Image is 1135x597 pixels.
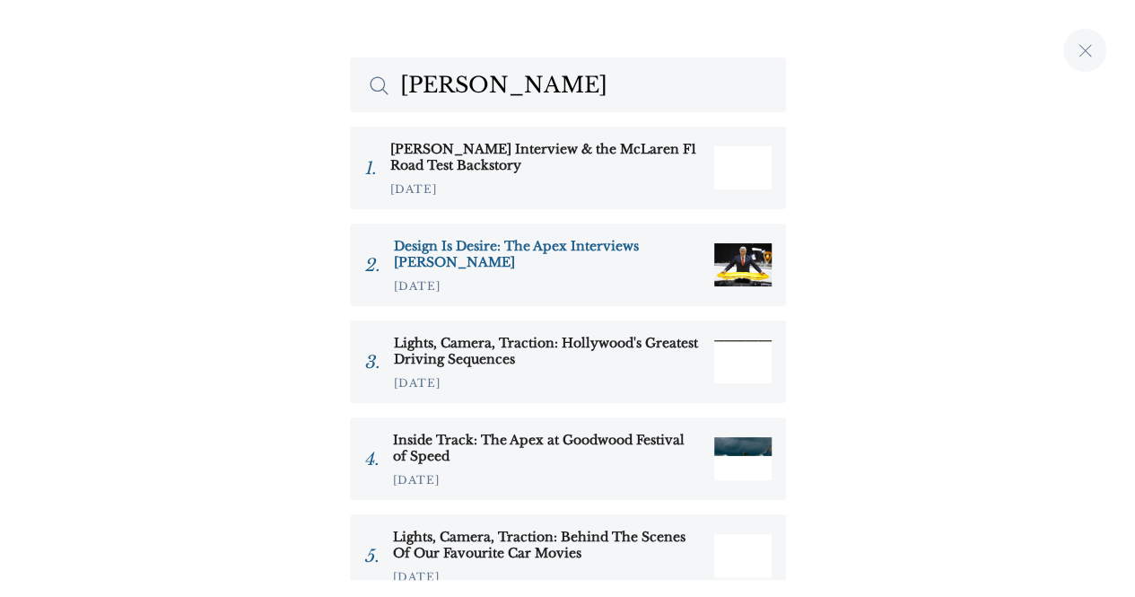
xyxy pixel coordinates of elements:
[394,238,700,270] h3: Design Is Desire: The Apex Interviews [PERSON_NAME]
[350,417,786,500] a: Inside Track: The Apex at Goodwood Festival of Speed [DATE]
[393,529,700,561] h3: Lights, Camera, Traction: Behind The Scenes Of Our Favourite Car Movies
[393,570,440,584] time: [DATE]
[393,473,440,487] time: [DATE]
[390,141,700,173] h3: [PERSON_NAME] Interview & the McLaren F1 Road Test Backstory
[350,127,786,209] a: [PERSON_NAME] Interview & the McLaren F1 Road Test Backstory [DATE]
[394,279,441,293] time: [DATE]
[350,57,786,112] input: Search The Apex by Custodian
[394,376,441,390] time: [DATE]
[394,335,700,367] h3: Lights, Camera, Traction: Hollywood's Greatest Driving Sequences
[350,320,786,403] a: Lights, Camera, Traction: Hollywood's Greatest Driving Sequences [DATE]
[390,182,437,196] time: [DATE]
[350,224,786,306] a: Design Is Desire: The Apex Interviews [PERSON_NAME] [DATE]
[393,432,700,464] h3: Inside Track: The Apex at Goodwood Festival of Speed
[350,514,786,597] a: Lights, Camera, Traction: Behind The Scenes Of Our Favourite Car Movies [DATE]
